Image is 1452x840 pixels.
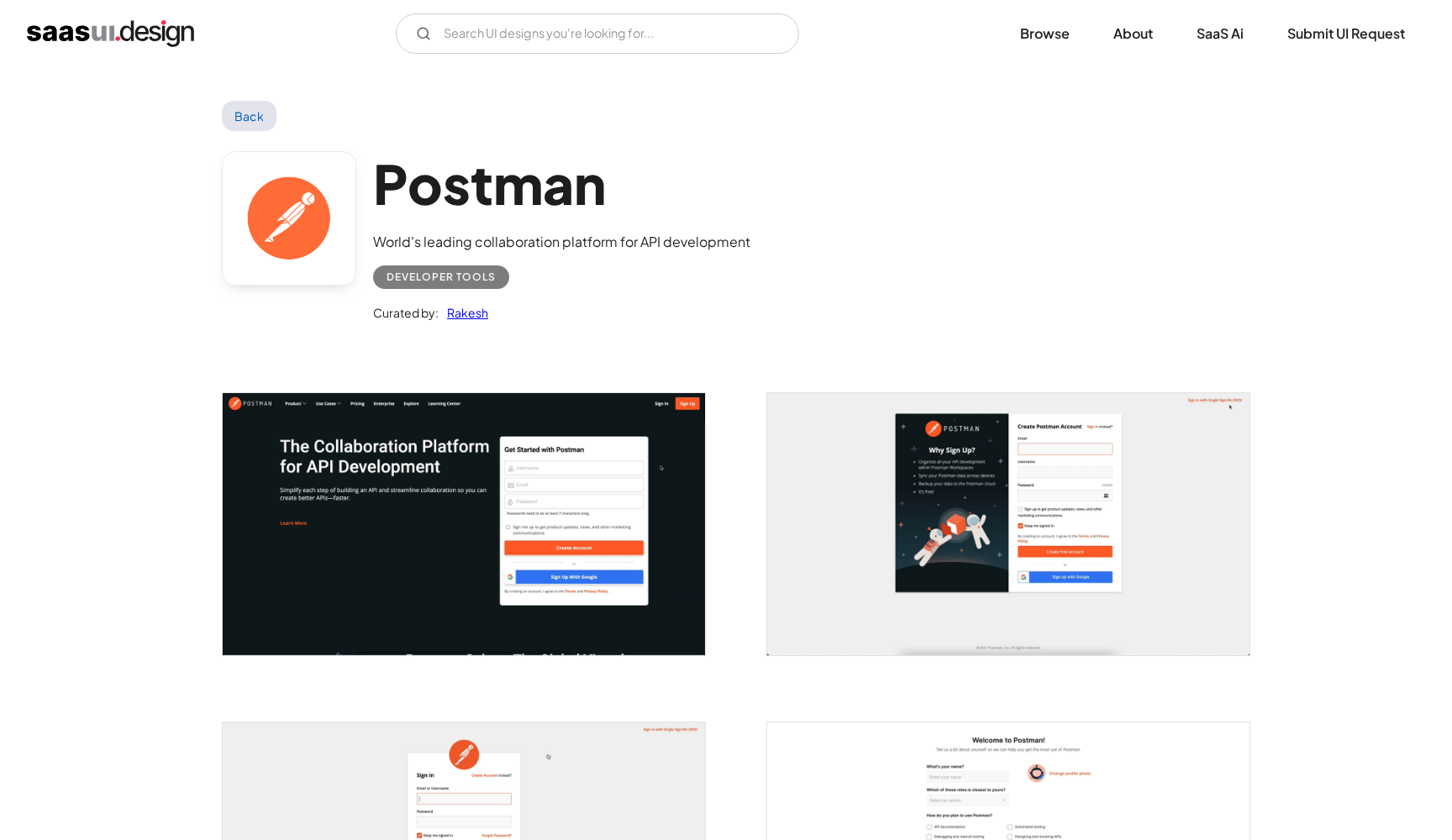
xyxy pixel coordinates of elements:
a: SaaS Ai [1176,15,1264,52]
div: World's leading collaboration platform for API development [373,232,750,252]
div: Developer tools [387,267,496,287]
a: Submit UI Request [1267,15,1425,52]
a: Browse [1000,15,1090,52]
div: Curated by: [373,302,439,323]
input: Search UI designs you're looking for... [396,13,799,54]
a: open lightbox [767,393,1249,654]
a: Rakesh [439,302,488,323]
a: open lightbox [223,393,705,654]
a: About [1093,15,1173,52]
img: 602764c6add01c3d077d221f_Postman%20create%20account.jpg [767,393,1249,654]
h1: Postman [373,151,750,216]
img: 602764c6400a92ca9c5b1f23_Postman%20Sign%20up.jpg [223,393,705,654]
form: Email Form [396,13,799,54]
a: Back [222,101,276,131]
a: home [27,20,194,47]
